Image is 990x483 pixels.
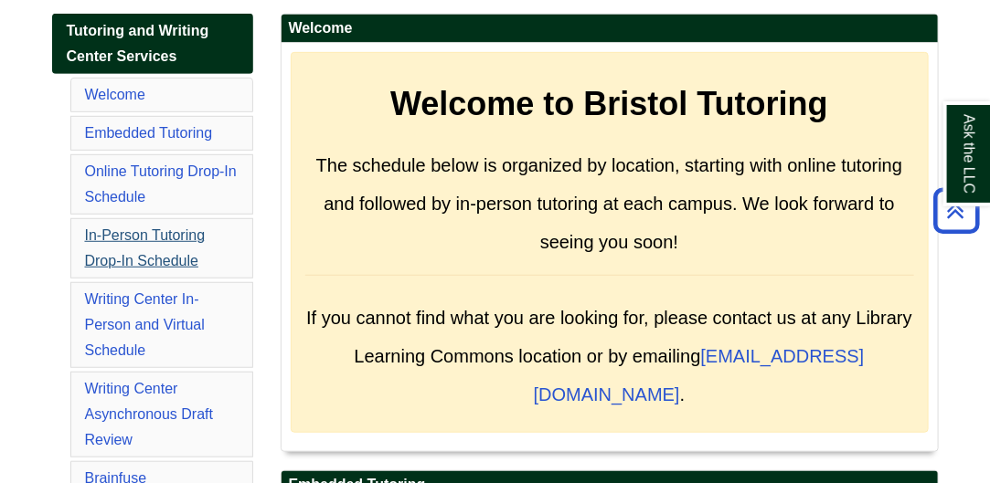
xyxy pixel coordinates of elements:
a: Writing Center In-Person and Virtual Schedule [85,291,205,358]
strong: Welcome to Bristol Tutoring [390,85,828,122]
a: Tutoring and Writing Center Services [52,14,253,74]
span: The schedule below is organized by location, starting with online tutoring and followed by in-per... [316,155,902,252]
a: Back to Top [927,198,985,223]
span: Tutoring and Writing Center Services [67,23,209,64]
a: [EMAIL_ADDRESS][DOMAIN_NAME] [534,346,865,404]
h2: Welcome [282,15,938,43]
a: In-Person Tutoring Drop-In Schedule [85,227,206,268]
a: Writing Center Asynchronous Draft Review [85,381,214,447]
a: Welcome [85,87,145,102]
span: If you cannot find what you are looking for, please contact us at any Library Learning Commons lo... [306,308,912,404]
a: Embedded Tutoring [85,125,213,141]
a: Online Tutoring Drop-In Schedule [85,163,237,205]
